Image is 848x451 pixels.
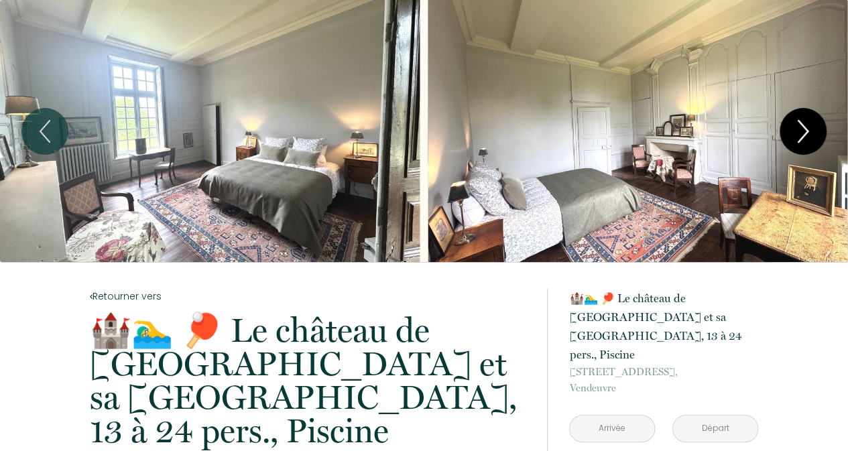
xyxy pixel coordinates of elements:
[673,415,758,442] input: Départ
[570,415,654,442] input: Arrivée
[780,108,827,155] button: Next
[569,289,758,364] p: 🏰🏊‍♂️ 🏓 Le château de [GEOGRAPHIC_DATA] et sa [GEOGRAPHIC_DATA], 13 à 24 pers., Piscine
[90,289,530,304] a: Retourner vers
[90,314,530,448] p: 🏰🏊‍♂️ 🏓 Le château de [GEOGRAPHIC_DATA] et sa [GEOGRAPHIC_DATA], 13 à 24 pers., Piscine
[569,364,758,380] span: [STREET_ADDRESS],
[21,108,68,155] button: Previous
[569,364,758,396] p: Vendeuvre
